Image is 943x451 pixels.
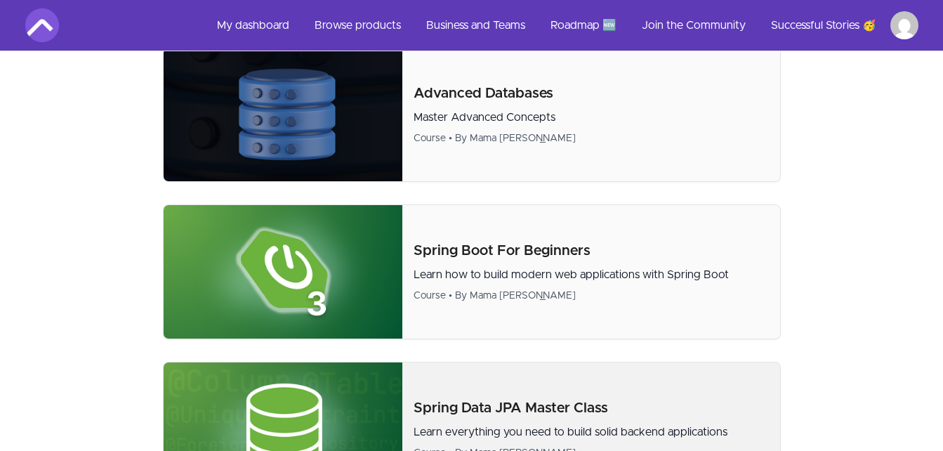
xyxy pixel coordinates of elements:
div: Course • By Mama [PERSON_NAME] [414,289,768,303]
p: Learn how to build modern web applications with Spring Boot [414,266,768,283]
a: Join the Community [631,8,757,42]
a: Product image for Spring Boot For BeginnersSpring Boot For BeginnersLearn how to build modern web... [163,204,781,339]
img: Product image for Spring Boot For Beginners [164,205,403,339]
img: Profile image for Peter Bittu [890,11,918,39]
a: Roadmap 🆕 [539,8,628,42]
nav: Main [206,8,918,42]
a: Successful Stories 🥳 [760,8,888,42]
a: Product image for Advanced DatabasesAdvanced DatabasesMaster Advanced ConceptsCourse • By Mama [P... [163,47,781,182]
p: Spring Data JPA Master Class [414,398,768,418]
p: Advanced Databases [414,84,768,103]
p: Master Advanced Concepts [414,109,768,126]
a: Business and Teams [415,8,536,42]
p: Spring Boot For Beginners [414,241,768,261]
div: Course • By Mama [PERSON_NAME] [414,131,768,145]
a: My dashboard [206,8,301,42]
img: Product image for Advanced Databases [164,48,403,181]
p: Learn everything you need to build solid backend applications [414,424,768,440]
img: Amigoscode logo [25,8,59,42]
a: Browse products [303,8,412,42]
